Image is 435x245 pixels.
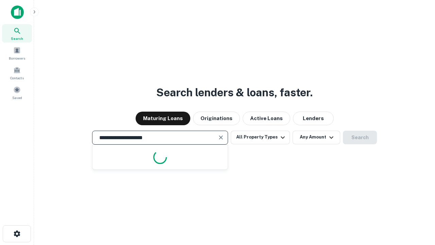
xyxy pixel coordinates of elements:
[401,191,435,223] iframe: Chat Widget
[9,55,25,61] span: Borrowers
[243,112,290,125] button: Active Loans
[136,112,190,125] button: Maturing Loans
[293,112,334,125] button: Lenders
[10,75,24,81] span: Contacts
[2,44,32,62] a: Borrowers
[293,131,340,144] button: Any Amount
[216,133,226,142] button: Clear
[2,64,32,82] a: Contacts
[156,84,313,101] h3: Search lenders & loans, faster.
[12,95,22,100] span: Saved
[193,112,240,125] button: Originations
[231,131,290,144] button: All Property Types
[11,36,23,41] span: Search
[11,5,24,19] img: capitalize-icon.png
[2,24,32,43] a: Search
[2,83,32,102] a: Saved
